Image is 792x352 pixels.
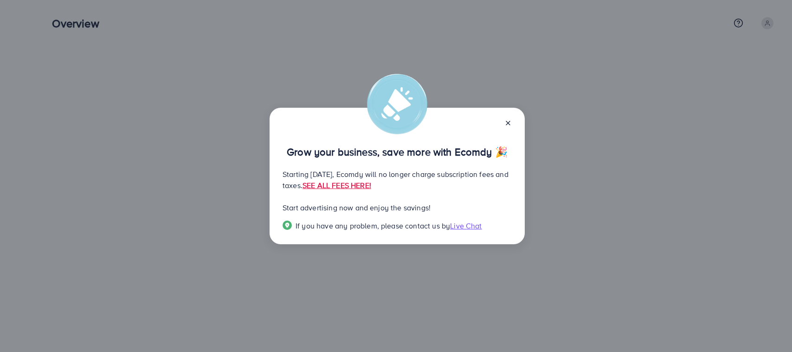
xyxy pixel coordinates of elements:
[450,221,482,231] span: Live Chat
[296,221,450,231] span: If you have any problem, please contact us by
[283,221,292,230] img: Popup guide
[283,202,512,213] p: Start advertising now and enjoy the savings!
[283,146,512,157] p: Grow your business, save more with Ecomdy 🎉
[283,169,512,191] p: Starting [DATE], Ecomdy will no longer charge subscription fees and taxes.
[303,180,371,190] a: SEE ALL FEES HERE!
[367,74,427,134] img: alert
